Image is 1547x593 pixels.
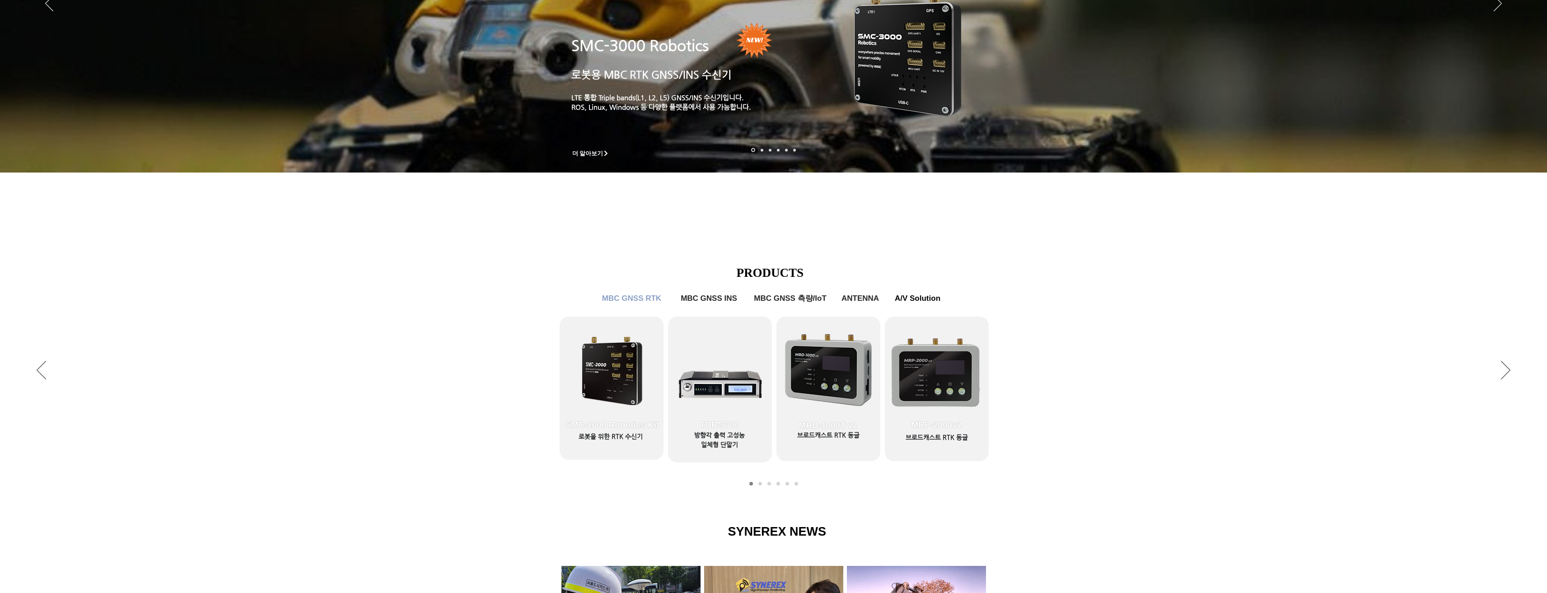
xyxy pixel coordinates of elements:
span: MRP-2000v2 [911,420,962,430]
a: MBC GNSS RTK2 [758,482,762,486]
a: MBC GNSS RTK [596,289,668,308]
button: 이전 [37,361,46,381]
nav: 슬라이드 [748,148,799,152]
a: 로봇용 MBC RTK GNSS/INS 수신기 [571,69,732,80]
a: 정밀농업 [793,149,796,151]
span: A/V Solution [895,294,940,303]
span: MBC GNSS 측량/IoT [754,293,827,304]
a: 드론 8 - SMC 2000 [761,149,763,151]
a: MRP-2000v2 [885,317,989,457]
a: ANTENNA [838,289,883,308]
span: MRD-1000T v2 [799,420,858,430]
span: ANTENNA [841,294,879,303]
span: SYNEREX NEWS [728,525,827,538]
a: SMC-2000 Robotics Kit [561,317,664,457]
a: MBC GNSS INS [675,289,743,308]
a: 로봇 [785,149,788,151]
a: MRD-1000T v2 [776,317,880,457]
a: 자율주행 [777,149,780,151]
a: A/V Solution [888,289,947,308]
a: 측량 IoT [769,149,771,151]
a: MBC GNSS 측량/IoT [776,482,780,486]
a: MBC GNSS INS [767,482,771,486]
a: ANTENNA [785,482,789,486]
span: 더 알아보기 [572,149,603,158]
a: 더 알아보기 [568,148,613,159]
span: MBC GNSS INS [681,294,737,303]
a: TDR-3000 [668,317,772,457]
a: 로봇- SMC 2000 [751,148,755,152]
span: PRODUCTS [737,266,804,280]
a: A/V Solution [795,482,798,486]
a: MBC GNSS RTK1 [749,482,753,486]
button: 다음 [1501,361,1510,381]
span: TDR-3000 [700,420,740,430]
a: SMC-3000 Robotics [571,37,709,54]
span: SMC-2000 Robotics Kit [566,420,659,430]
a: MBC GNSS 측량/IoT [748,289,833,308]
a: LTE 통합 Triple bands(L1, L2, L5) GNSS/INS 수신기입니다. [571,93,744,101]
span: MBC GNSS RTK [602,294,661,303]
a: ROS, Linux, Windows 등 다양한 플랫폼에서 사용 가능합니다. [571,103,751,111]
nav: 슬라이드 [747,482,801,486]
